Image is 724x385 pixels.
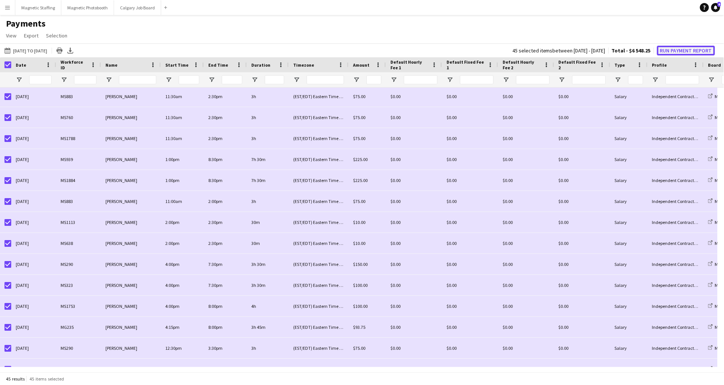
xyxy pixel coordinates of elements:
[648,254,704,275] div: Independent Contractors
[498,128,554,149] div: $0.00
[56,149,101,170] div: MS939
[498,254,554,275] div: $0.00
[289,170,349,191] div: (EST/EDT) Eastern Time ([GEOGRAPHIC_DATA] & [GEOGRAPHIC_DATA])
[386,191,442,212] div: $0.00
[11,212,56,233] div: [DATE]
[390,59,429,70] span: Default Hourly Fee 1
[516,75,550,84] input: Default Hourly Fee 2 Filter Input
[161,254,204,275] div: 4:00pm
[11,317,56,337] div: [DATE]
[11,191,56,212] div: [DATE]
[293,76,300,83] button: Open Filter Menu
[204,191,247,212] div: 2:00pm
[718,2,721,7] span: 4
[161,317,204,337] div: 4:15pm
[554,128,610,149] div: $0.00
[442,296,498,316] div: $0.00
[30,376,64,382] span: 45 items selected
[204,317,247,337] div: 8:00pm
[648,212,704,233] div: Independent Contractors
[612,47,651,54] span: Total - $6 548.25
[498,233,554,254] div: $0.00
[56,170,101,191] div: MS1884
[204,128,247,149] div: 2:30pm
[204,212,247,233] div: 2:30pm
[56,338,101,358] div: MS290
[442,254,498,275] div: $0.00
[404,75,438,84] input: Default Hourly Fee 1 Filter Input
[289,128,349,149] div: (EST/EDT) Eastern Time ([GEOGRAPHIC_DATA] & [GEOGRAPHIC_DATA])
[610,254,648,275] div: Salary
[512,48,605,53] div: 45 selected items between [DATE] - [DATE]
[648,359,704,379] div: Independent Contractors
[251,62,270,68] span: Duration
[165,76,172,83] button: Open Filter Menu
[648,191,704,212] div: Independent Contractors
[442,149,498,170] div: $0.00
[105,366,137,372] span: [PERSON_NAME]
[615,62,625,68] span: Type
[29,75,52,84] input: Date Filter Input
[554,170,610,191] div: $0.00
[161,338,204,358] div: 12:30pm
[353,76,360,83] button: Open Filter Menu
[610,317,648,337] div: Salary
[657,46,715,55] button: Run Payment Report
[610,149,648,170] div: Salary
[386,128,442,149] div: $0.00
[105,261,137,267] span: [PERSON_NAME]
[442,338,498,358] div: $0.00
[204,359,247,379] div: 3:30pm
[353,94,365,99] span: $75.00
[56,212,101,233] div: MS1113
[11,107,56,128] div: [DATE]
[615,76,622,83] button: Open Filter Menu
[498,275,554,295] div: $0.00
[460,75,494,84] input: Default Fixed Fee 1 Filter Input
[353,178,368,183] span: $225.00
[610,191,648,212] div: Salary
[204,338,247,358] div: 3:30pm
[55,46,64,55] app-action-btn: Print
[648,317,704,337] div: Independent Contractors
[386,149,442,170] div: $0.00
[386,86,442,107] div: $0.00
[161,212,204,233] div: 2:00pm
[648,338,704,358] div: Independent Contractors
[105,219,137,225] span: [PERSON_NAME]
[353,157,368,162] span: $225.00
[498,338,554,358] div: $0.00
[11,338,56,358] div: [DATE]
[390,76,397,83] button: Open Filter Menu
[610,296,648,316] div: Salary
[554,254,610,275] div: $0.00
[498,317,554,337] div: $0.00
[6,32,16,39] span: View
[610,275,648,295] div: Salary
[666,75,699,84] input: Profile Filter Input
[11,233,56,254] div: [DATE]
[56,296,101,316] div: MS1753
[648,170,704,191] div: Independent Contractors
[61,59,88,70] span: Workforce ID
[119,75,156,84] input: Name Filter Input
[247,107,289,128] div: 3h
[105,136,137,141] span: [PERSON_NAME]
[442,317,498,337] div: $0.00
[554,317,610,337] div: $0.00
[648,296,704,316] div: Independent Contractors
[3,46,49,55] button: [DATE] to [DATE]
[161,233,204,254] div: 2:00pm
[353,324,365,330] span: $93.75
[56,128,101,149] div: MS1788
[161,170,204,191] div: 1:00pm
[610,338,648,358] div: Salary
[289,338,349,358] div: (EST/EDT) Eastern Time ([GEOGRAPHIC_DATA] & [GEOGRAPHIC_DATA])
[648,86,704,107] div: Independent Contractors
[447,76,453,83] button: Open Filter Menu
[11,86,56,107] div: [DATE]
[610,233,648,254] div: Salary
[105,178,137,183] span: [PERSON_NAME]
[161,107,204,128] div: 11:30am
[204,275,247,295] div: 7:30pm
